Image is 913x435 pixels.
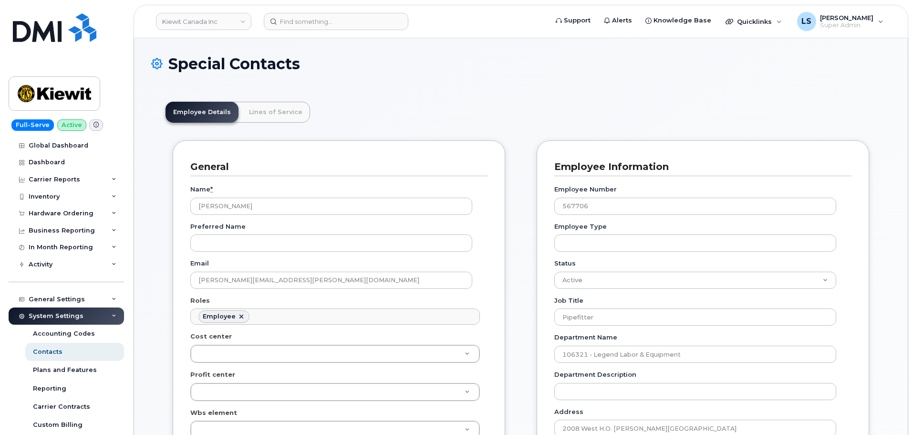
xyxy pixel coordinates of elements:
label: Department Name [554,333,617,342]
abbr: required [210,185,213,193]
h3: General [190,160,480,173]
h3: Employee Information [554,160,844,173]
label: Status [554,259,576,268]
label: Preferred Name [190,222,246,231]
a: Lines of Service [241,102,310,123]
label: Roles [190,296,210,305]
label: Job Title [554,296,583,305]
label: Address [554,407,583,416]
label: Department Description [554,370,636,379]
h1: Special Contacts [151,55,891,72]
label: Employee Number [554,185,617,194]
label: Name [190,185,213,194]
label: Email [190,259,209,268]
label: Wbs element [190,408,237,417]
div: Employee [203,313,236,320]
a: Employee Details [166,102,239,123]
label: Profit center [190,370,235,379]
label: Cost center [190,332,232,341]
label: Employee Type [554,222,607,231]
iframe: Messenger Launcher [871,393,906,428]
